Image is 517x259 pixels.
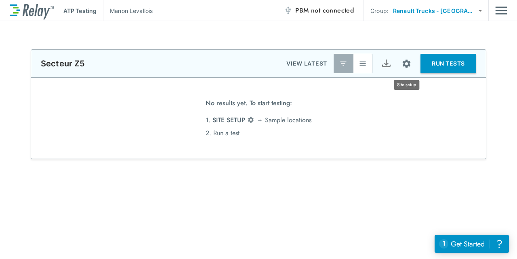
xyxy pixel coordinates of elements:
[286,59,327,68] p: VIEW LATEST
[420,54,476,73] button: RUN TESTS
[295,5,354,16] span: PBM
[247,116,254,123] img: Settings Icon
[396,53,417,74] button: Site setup
[370,6,389,15] p: Group:
[376,54,396,73] button: Export
[401,59,412,69] img: Settings Icon
[212,115,245,125] span: SITE SETUP
[10,2,54,19] img: LuminUltra Relay
[435,235,509,253] iframe: Resource center
[41,59,85,68] p: Secteur Z5
[359,59,367,68] img: View All
[206,127,311,140] li: 2. Run a test
[311,6,354,15] span: not connected
[339,59,347,68] img: Latest
[495,3,507,18] img: Drawer Icon
[281,2,357,19] button: PBM not connected
[381,59,391,69] img: Export Icon
[206,97,292,114] span: No results yet. To start testing:
[284,6,292,15] img: Offline Icon
[110,6,153,15] p: Manon Levallois
[495,3,507,18] button: Main menu
[206,114,311,127] li: 1. → Sample locations
[63,6,97,15] p: ATP Testing
[394,80,419,90] div: Site setup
